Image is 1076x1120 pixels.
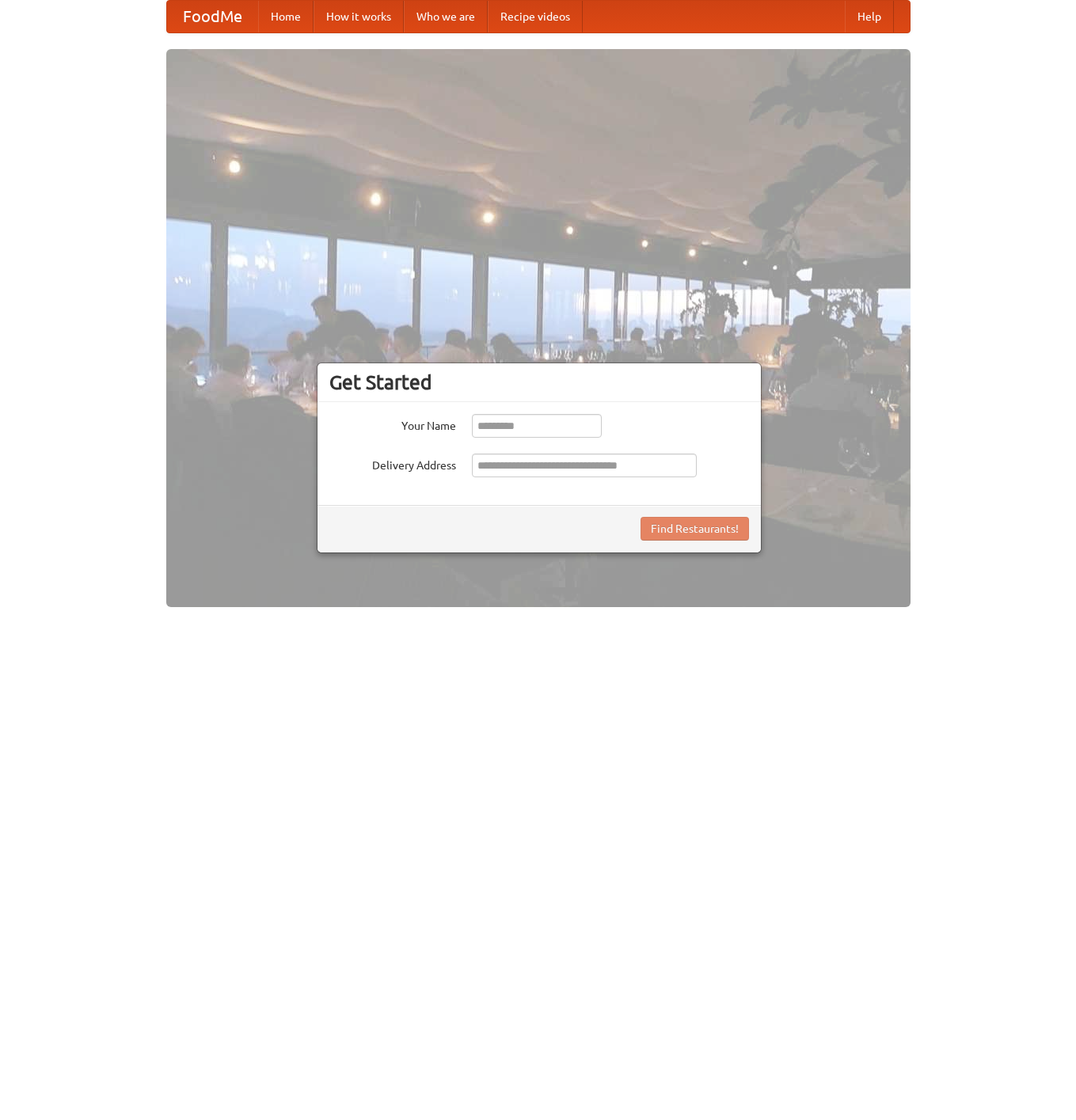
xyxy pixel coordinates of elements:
[488,1,583,32] a: Recipe videos
[329,454,456,473] label: Delivery Address
[314,1,404,32] a: How it works
[258,1,314,32] a: Home
[845,1,894,32] a: Help
[329,414,456,434] label: Your Name
[641,517,749,541] button: Find Restaurants!
[404,1,488,32] a: Who we are
[167,1,258,32] a: FoodMe
[329,370,749,394] h3: Get Started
